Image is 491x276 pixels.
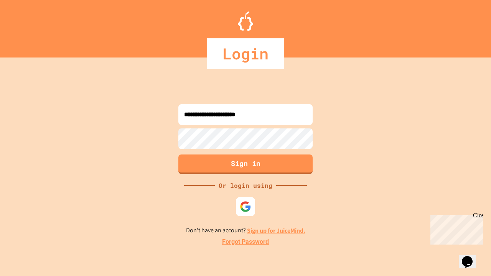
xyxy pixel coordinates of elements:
a: Forgot Password [222,237,269,246]
div: Login [207,38,284,69]
div: Chat with us now!Close [3,3,53,49]
p: Don't have an account? [186,226,305,235]
iframe: chat widget [459,245,483,268]
button: Sign in [178,154,313,174]
img: Logo.svg [238,11,253,31]
img: google-icon.svg [240,201,251,212]
div: Or login using [215,181,276,190]
a: Sign up for JuiceMind. [247,227,305,235]
iframe: chat widget [427,212,483,245]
